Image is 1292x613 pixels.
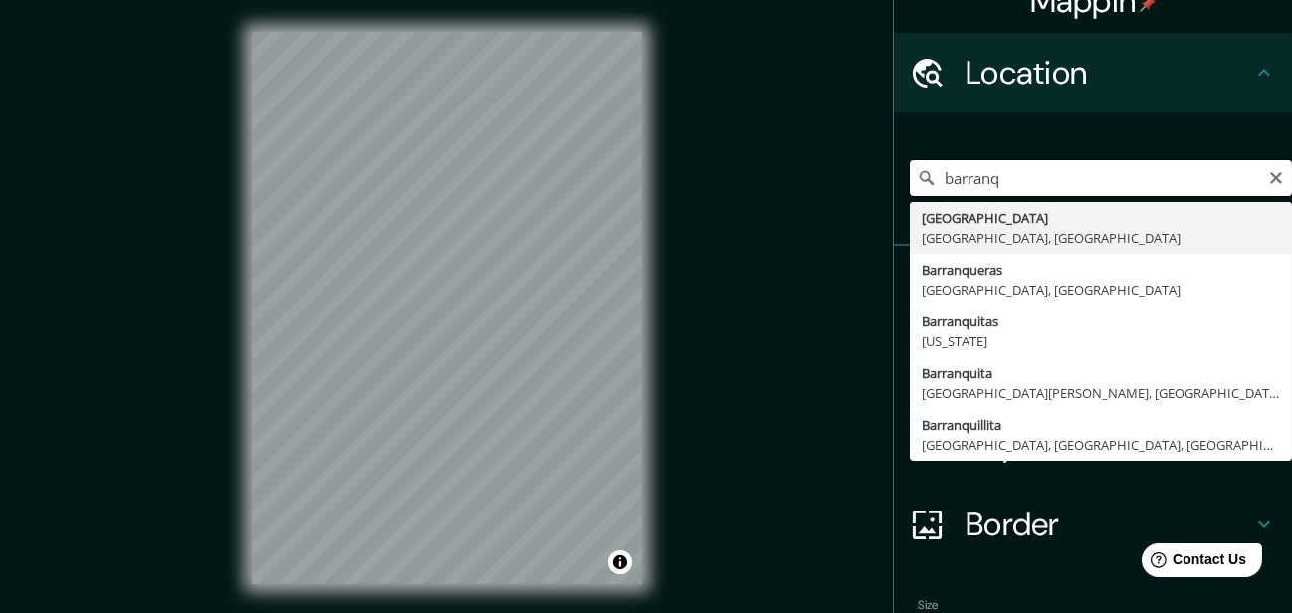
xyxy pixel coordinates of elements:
div: [GEOGRAPHIC_DATA], [GEOGRAPHIC_DATA] [922,280,1280,300]
div: [GEOGRAPHIC_DATA] [922,208,1280,228]
div: [US_STATE] [922,331,1280,351]
h4: Layout [966,425,1252,465]
div: Location [894,33,1292,112]
h4: Border [966,505,1252,544]
h4: Location [966,53,1252,93]
input: Pick your city or area [910,160,1292,196]
div: [GEOGRAPHIC_DATA], [GEOGRAPHIC_DATA] [922,228,1280,248]
div: Barranquitas [922,311,1280,331]
canvas: Map [252,32,642,584]
div: Barranquillita [922,415,1280,435]
div: Barranquita [922,363,1280,383]
button: Toggle attribution [608,550,632,574]
div: Layout [894,405,1292,485]
button: Clear [1268,167,1284,186]
div: [GEOGRAPHIC_DATA], [GEOGRAPHIC_DATA], [GEOGRAPHIC_DATA] [922,435,1280,455]
div: Border [894,485,1292,564]
div: [GEOGRAPHIC_DATA][PERSON_NAME], [GEOGRAPHIC_DATA] [922,383,1280,403]
div: Style [894,325,1292,405]
div: Pins [894,246,1292,325]
div: Barranqueras [922,260,1280,280]
iframe: Help widget launcher [1115,535,1270,591]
